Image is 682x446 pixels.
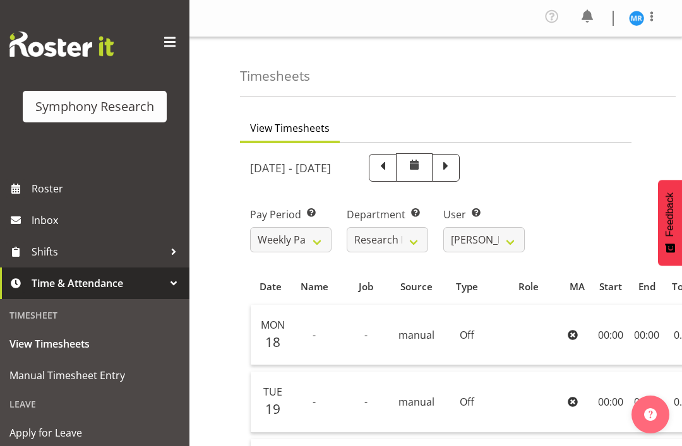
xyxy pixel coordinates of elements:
[364,395,368,409] span: -
[400,279,433,294] div: Source
[447,279,487,294] div: Type
[297,279,331,294] div: Name
[9,423,180,442] span: Apply for Leave
[398,395,434,409] span: manual
[265,400,280,418] span: 19
[32,211,183,230] span: Inbox
[644,408,657,421] img: help-xxl-2.png
[570,279,585,294] div: MA
[629,305,664,365] td: 00:00
[240,69,310,83] h4: Timesheets
[345,279,386,294] div: Job
[347,207,428,222] label: Department
[265,333,280,351] span: 18
[32,242,164,261] span: Shifts
[32,179,183,198] span: Roster
[440,305,494,365] td: Off
[637,279,657,294] div: End
[250,207,332,222] label: Pay Period
[250,120,330,136] span: View Timesheets
[9,366,180,385] span: Manual Timesheet Entry
[592,305,630,365] td: 00:00
[629,11,644,26] img: michael-robinson11856.jpg
[35,97,154,116] div: Symphony Research
[313,328,316,342] span: -
[313,395,316,409] span: -
[261,318,285,332] span: Mon
[9,32,114,57] img: Rosterit website logo
[263,385,282,399] span: Tue
[3,360,186,391] a: Manual Timesheet Entry
[9,334,180,353] span: View Timesheets
[664,192,676,237] span: Feedback
[398,328,434,342] span: manual
[443,207,525,222] label: User
[3,328,186,360] a: View Timesheets
[3,302,186,328] div: Timesheet
[599,279,622,294] div: Start
[501,279,555,294] div: Role
[364,328,368,342] span: -
[3,391,186,417] div: Leave
[658,180,682,266] button: Feedback - Show survey
[629,372,664,432] td: 00:00
[32,274,164,293] span: Time & Attendance
[250,161,331,175] h5: [DATE] - [DATE]
[440,372,494,432] td: Off
[258,279,282,294] div: Date
[592,372,630,432] td: 00:00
